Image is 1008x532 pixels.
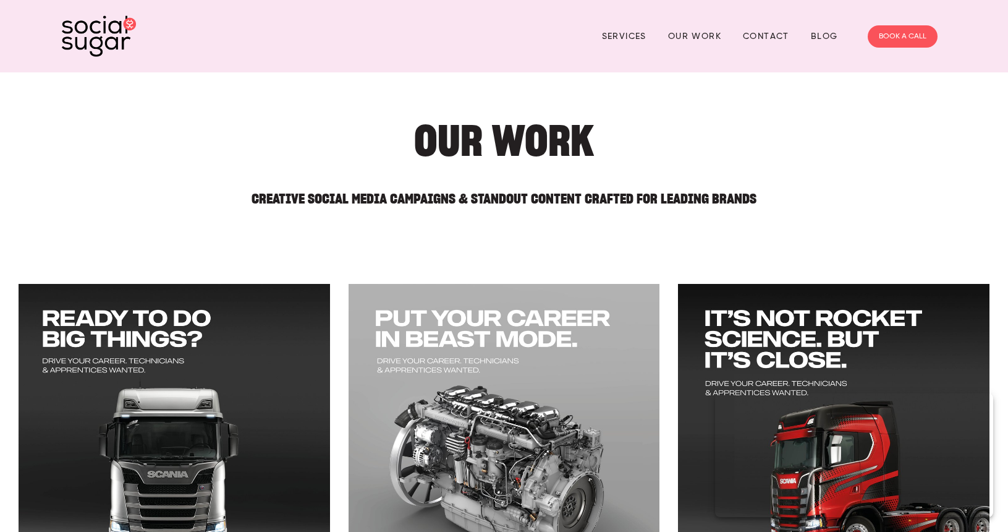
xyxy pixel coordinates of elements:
img: SocialSugar [62,15,136,57]
h2: Creative Social Media Campaigns & Standout Content Crafted for Leading Brands [122,181,886,205]
a: BOOK A CALL [868,25,938,48]
a: Blog [811,27,838,46]
a: Contact [743,27,789,46]
h1: Our Work [122,122,886,160]
a: Our Work [668,27,721,46]
a: Services [602,27,646,46]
